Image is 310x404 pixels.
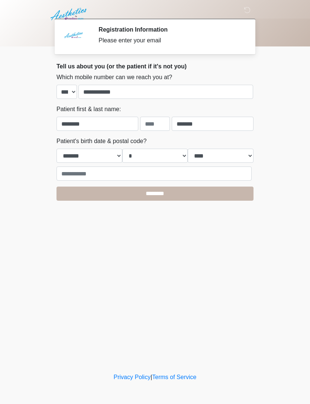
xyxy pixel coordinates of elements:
[62,26,84,48] img: Agent Avatar
[99,26,242,33] h2: Registration Information
[152,374,196,380] a: Terms of Service
[49,6,90,23] img: Aesthetics by Emediate Cure Logo
[56,73,172,82] label: Which mobile number can we reach you at?
[56,137,146,146] label: Patient's birth date & postal code?
[114,374,151,380] a: Privacy Policy
[151,374,152,380] a: |
[56,105,121,114] label: Patient first & last name:
[99,36,242,45] div: Please enter your email
[56,63,254,70] h2: Tell us about you (or the patient if it's not you)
